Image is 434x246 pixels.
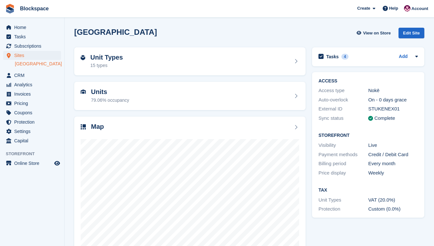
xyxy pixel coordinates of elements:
[318,105,368,113] div: External ID
[74,82,306,110] a: Units 79.06% occupancy
[81,90,86,94] img: unit-icn-7be61d7bf1b0ce9d3e12c5938cc71ed9869f7b940bace4675aadf7bd6d80202e.svg
[91,88,129,96] h2: Units
[14,32,53,41] span: Tasks
[91,97,129,104] div: 79.06% occupancy
[318,133,418,138] h2: Storefront
[14,99,53,108] span: Pricing
[318,142,368,149] div: Visibility
[368,142,418,149] div: Live
[74,47,306,76] a: Unit Types 15 types
[14,118,53,127] span: Protection
[91,123,104,130] h2: Map
[318,160,368,167] div: Billing period
[14,159,53,168] span: Online Store
[356,28,393,38] a: View on Store
[14,71,53,80] span: CRM
[318,196,368,204] div: Unit Types
[318,87,368,94] div: Access type
[318,205,368,213] div: Protection
[368,87,418,94] div: Nokē
[15,61,61,67] a: [GEOGRAPHIC_DATA]
[3,127,61,136] a: menu
[90,54,123,61] h2: Unit Types
[3,42,61,51] a: menu
[81,124,86,129] img: map-icn-33ee37083ee616e46c38cad1a60f524a97daa1e2b2c8c0bc3eb3415660979fc1.svg
[318,188,418,193] h2: Tax
[318,79,418,84] h2: ACCESS
[14,108,53,117] span: Coupons
[3,136,61,145] a: menu
[5,4,15,14] img: stora-icon-8386f47178a22dfd0bd8f6a31ec36ba5ce8667c1dd55bd0f319d3a0aa187defe.svg
[3,90,61,99] a: menu
[374,115,395,122] div: Complete
[53,159,61,167] a: Preview store
[318,169,368,177] div: Price display
[404,5,410,12] img: Blockspace
[368,205,418,213] div: Custom (0.0%)
[90,62,123,69] div: 15 types
[6,151,64,157] span: Storefront
[3,51,61,60] a: menu
[368,160,418,167] div: Every month
[368,196,418,204] div: VAT (20.0%)
[3,118,61,127] a: menu
[389,5,398,12] span: Help
[318,96,368,104] div: Auto-overlock
[14,80,53,89] span: Analytics
[3,32,61,41] a: menu
[14,51,53,60] span: Sites
[14,127,53,136] span: Settings
[411,5,428,12] span: Account
[318,115,368,122] div: Sync status
[3,108,61,117] a: menu
[3,71,61,80] a: menu
[14,42,53,51] span: Subscriptions
[363,30,391,36] span: View on Store
[368,151,418,158] div: Credit / Debit Card
[14,136,53,145] span: Capital
[341,54,349,60] div: 4
[3,99,61,108] a: menu
[74,28,157,36] h2: [GEOGRAPHIC_DATA]
[357,5,370,12] span: Create
[368,105,418,113] div: STUKENEX01
[368,169,418,177] div: Weekly
[3,159,61,168] a: menu
[399,28,424,38] div: Edit Site
[3,80,61,89] a: menu
[326,54,339,60] h2: Tasks
[368,96,418,104] div: On - 0 days grace
[14,90,53,99] span: Invoices
[318,151,368,158] div: Payment methods
[3,23,61,32] a: menu
[81,55,85,60] img: unit-type-icn-2b2737a686de81e16bb02015468b77c625bbabd49415b5ef34ead5e3b44a266d.svg
[399,53,408,61] a: Add
[399,28,424,41] a: Edit Site
[17,3,51,14] a: Blockspace
[14,23,53,32] span: Home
